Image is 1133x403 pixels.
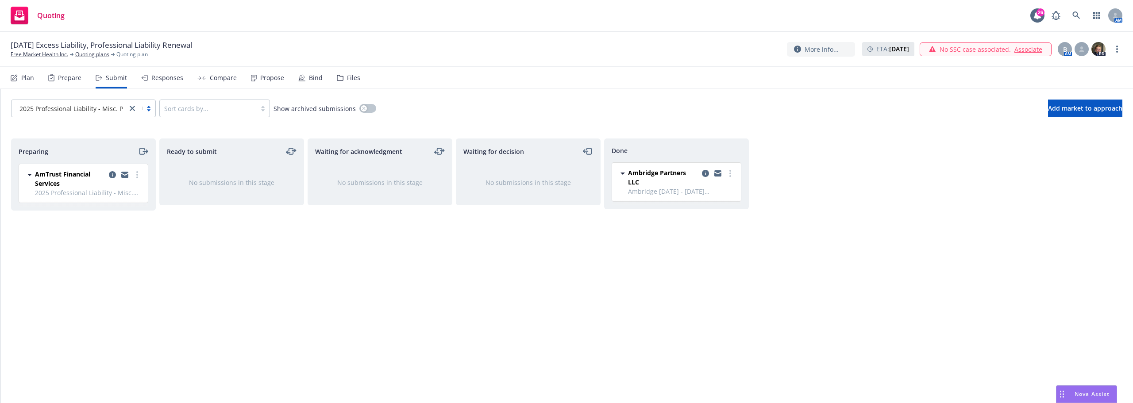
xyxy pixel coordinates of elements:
[463,147,524,156] span: Waiting for decision
[260,74,284,81] div: Propose
[1063,45,1067,54] span: B
[210,74,237,81] div: Compare
[174,178,289,187] div: No submissions in this stage
[628,168,698,187] span: Ambridge Partners LLC
[274,104,356,113] span: Show archived submissions
[582,146,593,157] a: moveLeft
[1091,42,1106,56] img: photo
[1048,100,1122,117] button: Add market to approach
[19,104,137,113] span: 2025 Professional Liability - Misc. Prof...
[119,169,130,180] a: copy logging email
[1047,7,1065,24] a: Report a Bug
[16,104,123,113] span: 2025 Professional Liability - Misc. Prof...
[805,45,839,54] span: More info...
[628,187,736,196] span: Ambridge [DATE] - [DATE] Professional Liability - Misc. Professional Liability
[700,168,711,179] a: copy logging email
[58,74,81,81] div: Prepare
[286,146,297,157] a: moveLeftRight
[19,147,48,156] span: Preparing
[470,178,586,187] div: No submissions in this stage
[11,50,68,58] a: Free Market Health Inc.
[889,45,909,53] strong: [DATE]
[347,74,360,81] div: Files
[1075,390,1110,398] span: Nova Assist
[106,74,127,81] div: Submit
[21,74,34,81] div: Plan
[1014,45,1042,54] a: Associate
[940,45,1011,54] span: No SSC case associated.
[315,147,402,156] span: Waiting for acknowledgment
[127,103,138,114] a: close
[7,3,68,28] a: Quoting
[1088,7,1106,24] a: Switch app
[75,50,109,58] a: Quoting plans
[167,147,217,156] span: Ready to submit
[612,146,628,155] span: Done
[434,146,445,157] a: moveLeftRight
[35,169,105,188] span: AmTrust Financial Services
[116,50,148,58] span: Quoting plan
[37,12,65,19] span: Quoting
[309,74,323,81] div: Bind
[876,44,909,54] span: ETA :
[713,168,723,179] a: copy logging email
[151,74,183,81] div: Responses
[35,188,143,197] span: 2025 Professional Liability - Misc. Professional Liability
[725,168,736,179] a: more
[11,40,192,50] span: [DATE] Excess Liability, Professional Liability Renewal
[1112,44,1122,54] a: more
[138,146,148,157] a: moveRight
[322,178,438,187] div: No submissions in this stage
[1067,7,1085,24] a: Search
[132,169,143,180] a: more
[1048,104,1122,112] span: Add market to approach
[1037,8,1044,16] div: 26
[107,169,118,180] a: copy logging email
[787,42,855,57] button: More info...
[1056,386,1067,403] div: Drag to move
[1056,385,1117,403] button: Nova Assist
